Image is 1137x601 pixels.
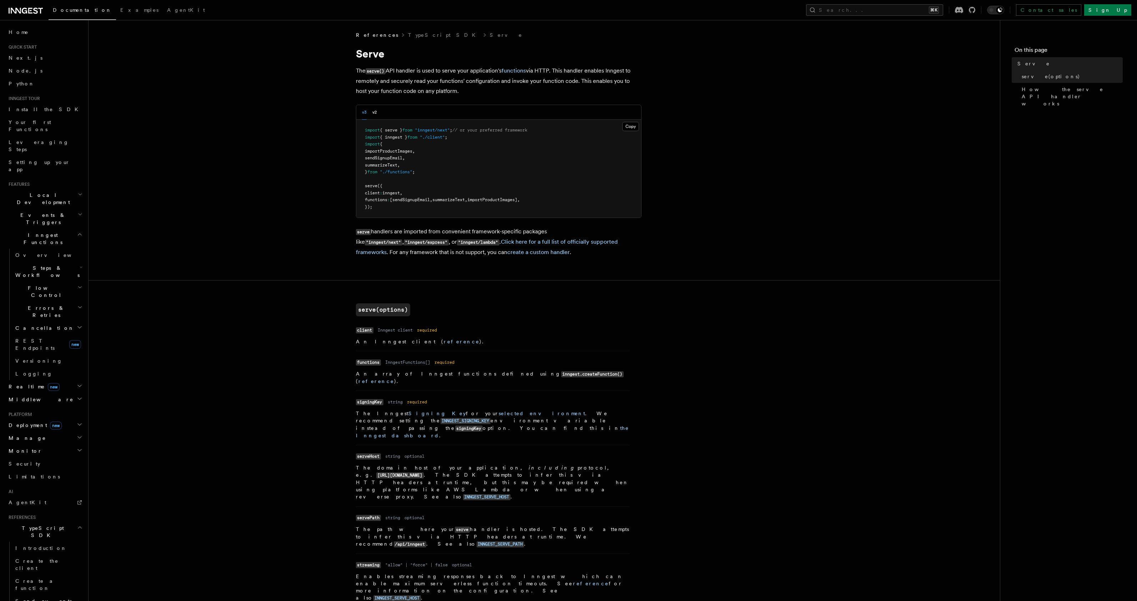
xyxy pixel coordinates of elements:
span: Manage [6,434,46,442]
code: client [356,327,373,333]
span: ; [412,169,415,174]
span: ({ [377,183,382,188]
span: ; [450,128,452,133]
span: { [380,141,382,146]
kbd: ⌘K [929,6,939,14]
a: Overview [12,249,84,262]
a: Python [6,77,84,90]
span: new [48,383,60,391]
code: serve [356,229,371,235]
dd: optional [404,453,424,459]
span: : [380,190,382,195]
span: client [365,190,380,195]
span: Versioning [15,358,62,364]
span: Your first Functions [9,119,51,132]
a: Serve [490,31,523,39]
code: INNGEST_SERVE_PATH [477,541,524,547]
a: Limitations [6,470,84,483]
button: TypeScript SDK [6,522,84,542]
span: Serve [1017,60,1050,67]
span: Steps & Workflows [12,264,80,279]
span: Install the SDK [9,106,82,112]
a: INNGEST_SERVE_PATH [477,541,524,547]
a: Next.js [6,51,84,64]
span: Home [9,29,29,36]
dd: string [385,453,400,459]
span: "inngest/next" [415,128,450,133]
a: Leveraging Steps [6,136,84,156]
span: Inngest tour [6,96,40,101]
span: Platform [6,412,32,417]
span: , [397,163,400,168]
p: The Inngest for your . We recommend setting the environment variable instead of passing the optio... [356,410,630,439]
a: Install the SDK [6,103,84,116]
span: Setting up your app [9,159,70,172]
span: Deployment [6,422,62,429]
span: serve [365,183,377,188]
span: , [465,197,467,202]
dd: required [407,399,427,405]
span: Node.js [9,68,42,74]
a: Create a function [12,575,84,595]
dd: "allow" | "force" | false [385,562,448,568]
code: serve [455,527,470,533]
dd: Inngest client [378,327,413,333]
button: Deploymentnew [6,419,84,432]
span: Events & Triggers [6,212,78,226]
a: Logging [12,367,84,380]
span: } [365,169,367,174]
dd: required [417,327,437,333]
span: AgentKit [167,7,205,13]
a: reference [573,581,609,586]
span: serve(options) [1022,73,1080,80]
code: "inngest/express" [404,239,449,245]
div: Inngest Functions [6,249,84,380]
span: Next.js [9,55,42,61]
code: "inngest/next" [365,239,402,245]
a: functions [502,67,526,74]
code: INNGEST_SIGNING_KEY [441,418,490,424]
a: reference [444,339,479,344]
a: Setting up your app [6,156,84,176]
span: Inngest Functions [6,232,77,246]
code: INNGEST_SERVE_HOST [463,494,510,500]
span: import [365,128,380,133]
span: from [367,169,377,174]
span: Realtime [6,383,60,390]
span: Cancellation [12,324,74,332]
a: serve(options) [1019,70,1123,83]
em: including [529,465,578,471]
button: Manage [6,432,84,444]
a: selected environment [499,411,585,416]
button: Steps & Workflows [12,262,84,282]
span: "./client" [420,135,445,140]
span: REST Endpoints [15,338,55,351]
span: Documentation [53,7,112,13]
span: Middleware [6,396,74,403]
dd: InngestFunctions[] [385,359,430,365]
span: References [6,515,36,520]
span: Security [9,461,40,467]
a: Your first Functions [6,116,84,136]
p: The API handler is used to serve your application's via HTTP. This handler enables Inngest to rem... [356,66,642,96]
span: from [407,135,417,140]
p: handlers are imported from convenient framework-specific packages like , , or . . For any framewo... [356,227,642,257]
span: { serve } [380,128,402,133]
a: AgentKit [163,2,209,19]
dd: required [434,359,454,365]
a: Versioning [12,354,84,367]
span: Monitor [6,447,42,455]
code: inngest.createFunction() [561,371,624,377]
a: INNGEST_SERVE_HOST [463,494,510,500]
a: Documentation [49,2,116,20]
span: , [430,197,432,202]
span: How the serve API handler works [1022,86,1123,107]
span: , [402,155,405,160]
span: Leveraging Steps [9,139,69,152]
span: new [50,422,62,429]
a: Contact sales [1016,4,1081,16]
span: AI [6,489,13,495]
button: Middleware [6,393,84,406]
code: servePath [356,515,381,521]
span: Quick start [6,44,37,50]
